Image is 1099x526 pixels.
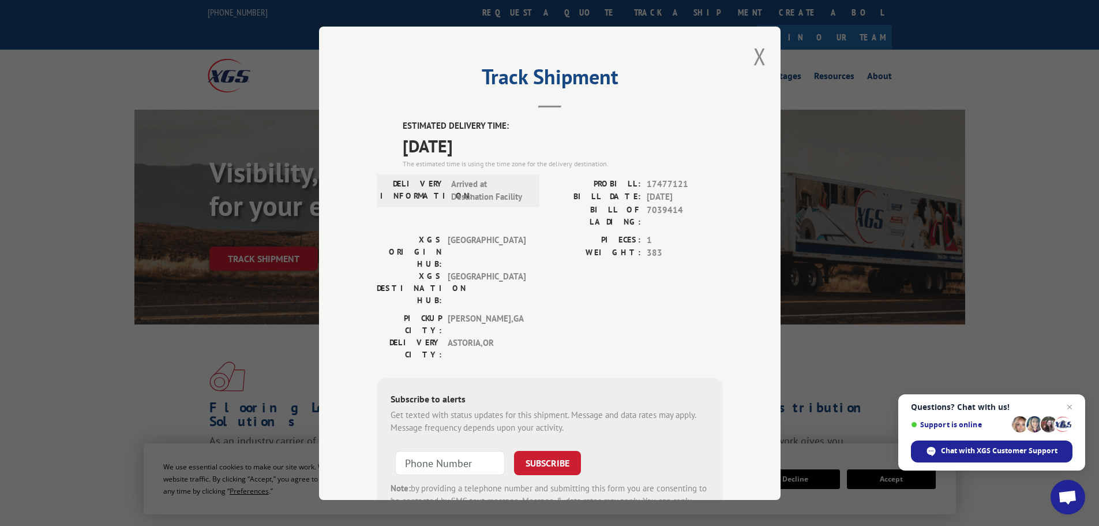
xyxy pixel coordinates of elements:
label: PIECES: [550,233,641,247]
label: ESTIMATED DELIVERY TIME: [403,120,723,133]
button: Close modal [753,41,766,72]
div: by providing a telephone number and submitting this form you are consenting to be contacted by SM... [391,482,709,521]
span: [PERSON_NAME] , GA [448,312,526,336]
div: Subscribe to alerts [391,391,709,408]
span: 17477121 [647,177,723,191]
span: [DATE] [403,132,723,158]
label: WEIGHT: [550,247,641,260]
label: PICKUP CITY: [377,312,442,336]
div: Chat with XGS Customer Support [911,441,1072,462]
label: XGS ORIGIN HUB: [377,233,442,270]
span: ASTORIA , OR [448,336,526,360]
label: BILL OF LADING: [550,203,641,227]
label: XGS DESTINATION HUB: [377,270,442,306]
strong: Note: [391,482,411,493]
span: 383 [647,247,723,260]
button: SUBSCRIBE [514,450,581,475]
h2: Track Shipment [377,69,723,91]
label: PROBILL: [550,177,641,191]
label: DELIVERY CITY: [377,336,442,360]
input: Phone Number [395,450,505,475]
span: Support is online [911,420,1008,429]
span: [GEOGRAPHIC_DATA] [448,270,526,306]
span: Close chat [1063,400,1077,414]
span: [GEOGRAPHIC_DATA] [448,233,526,270]
span: Chat with XGS Customer Support [941,446,1057,456]
span: 7039414 [647,203,723,227]
span: [DATE] [647,191,723,204]
span: 1 [647,233,723,247]
label: DELIVERY INFORMATION: [380,177,445,203]
label: BILL DATE: [550,191,641,204]
div: Get texted with status updates for this shipment. Message and data rates may apply. Message frequ... [391,408,709,434]
span: Arrived at Destination Facility [451,177,529,203]
span: Questions? Chat with us! [911,402,1072,412]
div: Open chat [1051,480,1085,514]
div: The estimated time is using the time zone for the delivery destination. [403,158,723,169]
